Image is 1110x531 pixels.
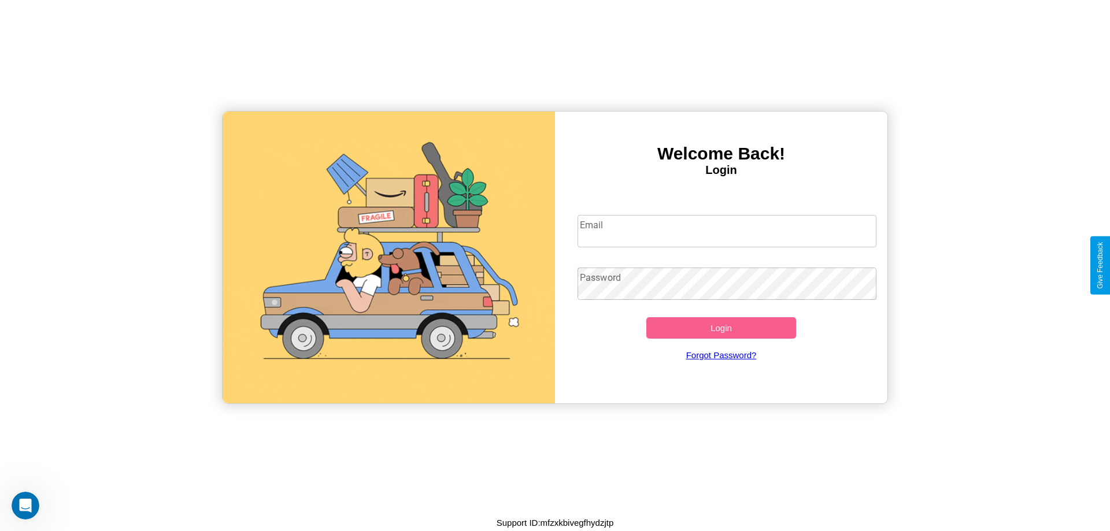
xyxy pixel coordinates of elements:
[555,144,887,164] h3: Welcome Back!
[555,164,887,177] h4: Login
[497,515,614,530] p: Support ID: mfzxkbivegfhydzjtp
[12,492,39,519] iframe: Intercom live chat
[1096,242,1104,289] div: Give Feedback
[223,112,555,403] img: gif
[646,317,796,339] button: Login
[572,339,871,372] a: Forgot Password?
